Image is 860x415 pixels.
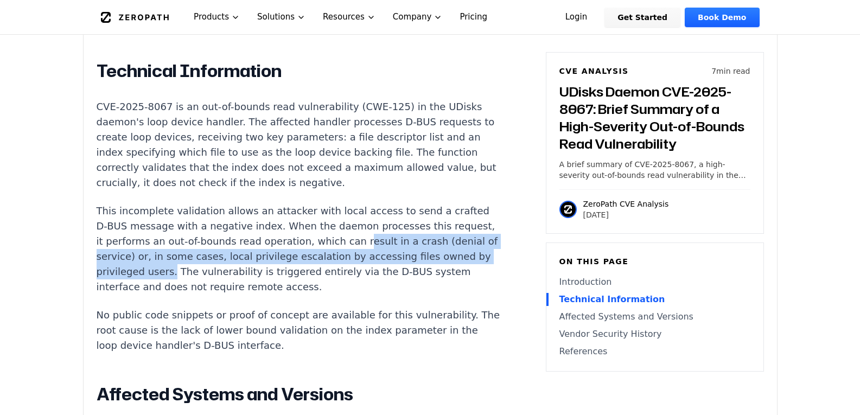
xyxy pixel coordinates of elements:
[583,199,669,209] p: ZeroPath CVE Analysis
[559,276,750,289] a: Introduction
[711,66,750,76] p: 7 min read
[559,328,750,341] a: Vendor Security History
[559,201,577,218] img: ZeroPath CVE Analysis
[559,83,750,152] h3: UDisks Daemon CVE-2025-8067: Brief Summary of a High-Severity Out-of-Bounds Read Vulnerability
[559,310,750,323] a: Affected Systems and Versions
[97,99,500,190] p: CVE-2025-8067 is an out-of-bounds read vulnerability (CWE-125) in the UDisks daemon's loop device...
[604,8,680,27] a: Get Started
[559,159,750,181] p: A brief summary of CVE-2025-8067, a high-severity out-of-bounds read vulnerability in the UDisks ...
[559,293,750,306] a: Technical Information
[685,8,759,27] a: Book Demo
[552,8,601,27] a: Login
[559,66,629,76] h6: CVE Analysis
[97,308,500,353] p: No public code snippets or proof of concept are available for this vulnerability. The root cause ...
[583,209,669,220] p: [DATE]
[97,203,500,295] p: This incomplete validation allows an attacker with local access to send a crafted D-BUS message w...
[97,384,500,405] h2: Affected Systems and Versions
[97,60,500,82] h2: Technical Information
[559,345,750,358] a: References
[559,256,750,267] h6: On this page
